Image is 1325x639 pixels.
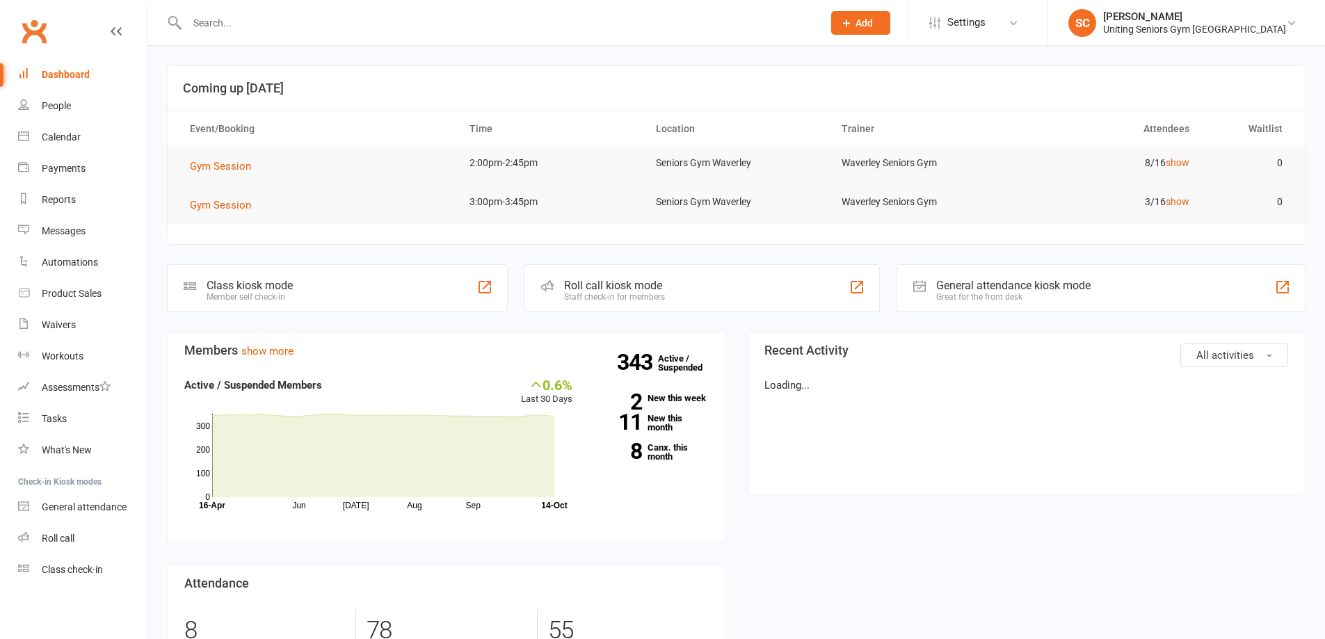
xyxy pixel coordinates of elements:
a: Product Sales [18,278,147,309]
a: show [1166,157,1189,168]
a: 343Active / Suspended [658,343,719,382]
strong: 8 [593,441,642,462]
a: Roll call [18,523,147,554]
div: Class check-in [42,564,103,575]
div: Roll call [42,533,74,544]
span: Gym Session [190,160,251,172]
a: Messages [18,216,147,247]
a: 11New this month [593,414,709,432]
button: Gym Session [190,197,261,213]
td: 8/16 [1015,147,1202,179]
div: 0.6% [521,377,572,392]
strong: 2 [593,391,642,412]
div: Dashboard [42,69,90,80]
div: Workouts [42,350,83,362]
a: Clubworx [17,14,51,49]
th: Attendees [1015,111,1202,147]
div: What's New [42,444,92,455]
a: Tasks [18,403,147,435]
h3: Recent Activity [764,343,1289,357]
div: Uniting Seniors Gym [GEOGRAPHIC_DATA] [1103,23,1286,35]
div: Last 30 Days [521,377,572,407]
div: Great for the front desk [936,292,1091,302]
th: Location [643,111,830,147]
a: show [1166,196,1189,207]
th: Time [457,111,643,147]
strong: 11 [593,412,642,432]
td: 3/16 [1015,186,1202,218]
div: Calendar [42,131,81,143]
div: SC [1068,9,1096,37]
a: General attendance kiosk mode [18,492,147,523]
td: 0 [1202,186,1295,218]
td: 2:00pm-2:45pm [457,147,643,179]
button: All activities [1180,343,1288,367]
a: 8Canx. this month [593,443,709,461]
div: Payments [42,163,86,174]
input: Search... [183,13,813,33]
div: General attendance [42,501,127,512]
a: People [18,90,147,122]
button: Gym Session [190,158,261,175]
td: Waverley Seniors Gym [829,186,1015,218]
a: Assessments [18,372,147,403]
div: Product Sales [42,288,102,299]
span: Add [856,17,873,29]
div: [PERSON_NAME] [1103,10,1286,23]
button: Add [831,11,890,35]
div: People [42,100,71,111]
td: Seniors Gym Waverley [643,147,830,179]
div: Staff check-in for members [564,292,665,302]
span: All activities [1196,349,1254,362]
div: Class kiosk mode [207,279,293,292]
span: Settings [947,7,986,38]
th: Waitlist [1202,111,1295,147]
div: Automations [42,257,98,268]
td: Seniors Gym Waverley [643,186,830,218]
div: Member self check-in [207,292,293,302]
th: Event/Booking [177,111,457,147]
a: Automations [18,247,147,278]
a: Workouts [18,341,147,372]
strong: 343 [617,352,658,373]
h3: Members [184,343,709,357]
td: 3:00pm-3:45pm [457,186,643,218]
a: Calendar [18,122,147,153]
a: Class kiosk mode [18,554,147,585]
a: Waivers [18,309,147,341]
a: show more [241,345,294,357]
div: Tasks [42,413,67,424]
td: 0 [1202,147,1295,179]
div: Assessments [42,382,111,393]
div: Reports [42,194,76,205]
strong: Active / Suspended Members [184,379,322,391]
div: Roll call kiosk mode [564,279,665,292]
a: Payments [18,153,147,184]
a: Dashboard [18,59,147,90]
a: Reports [18,184,147,216]
div: Waivers [42,319,76,330]
h3: Coming up [DATE] [183,81,1290,95]
h3: Attendance [184,576,709,590]
td: Waverley Seniors Gym [829,147,1015,179]
a: What's New [18,435,147,466]
span: Gym Session [190,199,251,211]
a: 2New this week [593,394,709,403]
th: Trainer [829,111,1015,147]
p: Loading... [764,377,1289,394]
div: General attendance kiosk mode [936,279,1091,292]
div: Messages [42,225,86,236]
